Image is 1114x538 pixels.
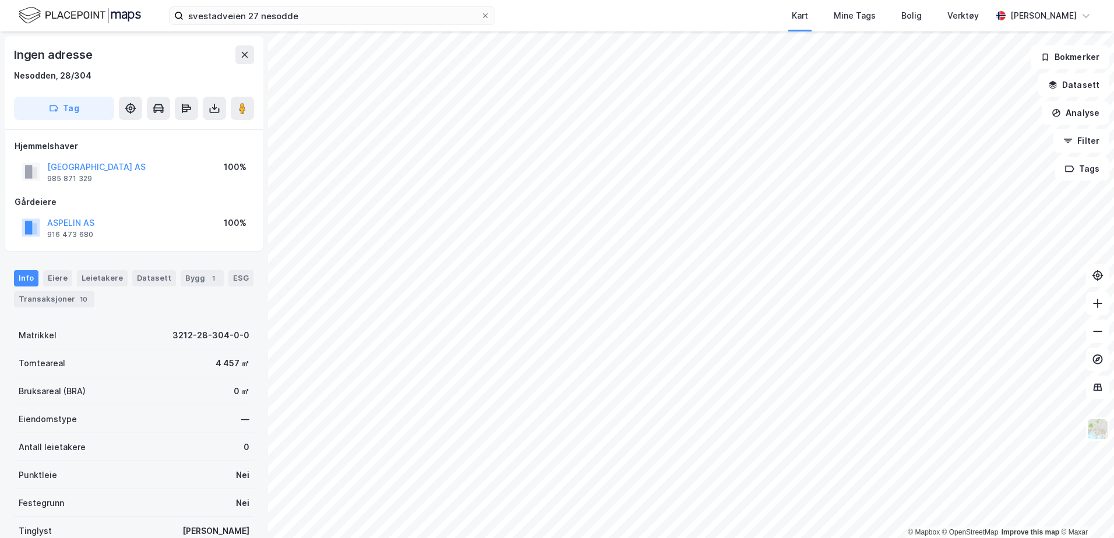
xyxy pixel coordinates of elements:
[216,356,249,370] div: 4 457 ㎡
[19,412,77,426] div: Eiendomstype
[77,293,90,305] div: 10
[19,356,65,370] div: Tomteareal
[77,270,128,286] div: Leietakere
[1053,129,1109,153] button: Filter
[47,174,92,183] div: 985 871 329
[184,7,481,24] input: Søk på adresse, matrikkel, gårdeiere, leietakere eller personer
[207,272,219,284] div: 1
[15,195,253,209] div: Gårdeiere
[132,270,176,286] div: Datasett
[14,97,114,120] button: Tag
[1031,45,1109,69] button: Bokmerker
[234,384,249,398] div: 0 ㎡
[19,468,57,482] div: Punktleie
[182,524,249,538] div: [PERSON_NAME]
[1038,73,1109,97] button: Datasett
[1055,157,1109,180] button: Tags
[14,69,91,83] div: Nesodden, 28/304
[14,45,94,64] div: Ingen adresse
[942,528,999,536] a: OpenStreetMap
[15,139,253,153] div: Hjemmelshaver
[14,291,94,307] div: Transaksjoner
[224,216,246,230] div: 100%
[19,524,52,538] div: Tinglyst
[224,160,246,174] div: 100%
[19,496,64,510] div: Festegrunn
[236,496,249,510] div: Nei
[1056,482,1114,538] iframe: Chat Widget
[19,328,57,342] div: Matrikkel
[181,270,224,286] div: Bygg
[228,270,253,286] div: ESG
[792,9,808,23] div: Kart
[19,440,86,454] div: Antall leietakere
[43,270,72,286] div: Eiere
[1002,528,1059,536] a: Improve this map
[241,412,249,426] div: —
[14,270,38,286] div: Info
[47,230,93,239] div: 916 473 680
[1010,9,1077,23] div: [PERSON_NAME]
[834,9,876,23] div: Mine Tags
[908,528,940,536] a: Mapbox
[244,440,249,454] div: 0
[901,9,922,23] div: Bolig
[947,9,979,23] div: Verktøy
[1087,418,1109,440] img: Z
[172,328,249,342] div: 3212-28-304-0-0
[19,384,86,398] div: Bruksareal (BRA)
[1042,101,1109,125] button: Analyse
[236,468,249,482] div: Nei
[19,5,141,26] img: logo.f888ab2527a4732fd821a326f86c7f29.svg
